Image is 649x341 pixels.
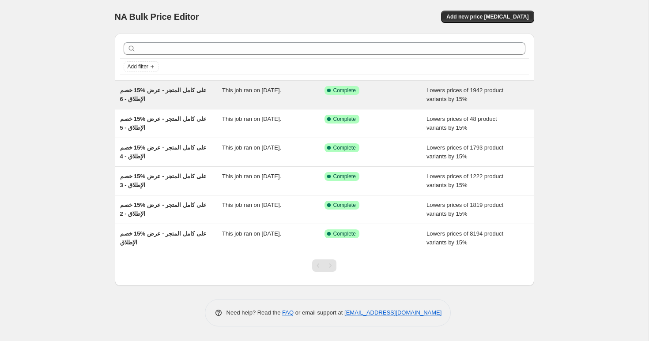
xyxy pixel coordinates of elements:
span: Need help? Read the [226,309,283,316]
span: Complete [333,173,356,180]
span: or email support at [294,309,344,316]
span: NA Bulk Price Editor [115,12,199,22]
span: This job ran on [DATE]. [222,202,281,208]
span: This job ran on [DATE]. [222,173,281,180]
button: Add new price [MEDICAL_DATA] [441,11,534,23]
span: This job ran on [DATE]. [222,230,281,237]
span: Lowers prices of 48 product variants by 15% [426,116,497,131]
span: خصم ‎15% على كامل المتجر - عرض الإطلاق - 4 [120,144,207,160]
nav: Pagination [312,259,336,272]
a: [EMAIL_ADDRESS][DOMAIN_NAME] [344,309,441,316]
span: Lowers prices of 8194 product variants by 15% [426,230,503,246]
span: Complete [333,116,356,123]
span: خصم ‎15% على كامل المتجر - عرض الإطلاق - 2 [120,202,207,217]
span: This job ran on [DATE]. [222,116,281,122]
button: Add filter [124,61,159,72]
span: Add filter [128,63,148,70]
span: This job ran on [DATE]. [222,144,281,151]
span: Add new price [MEDICAL_DATA] [446,13,528,20]
span: خصم ‎15% على كامل المتجر - عرض الإطلاق - 3 [120,173,207,188]
span: Lowers prices of 1819 product variants by 15% [426,202,503,217]
span: Lowers prices of 1793 product variants by 15% [426,144,503,160]
span: Lowers prices of 1222 product variants by 15% [426,173,503,188]
span: Complete [333,202,356,209]
span: Lowers prices of 1942 product variants by 15% [426,87,503,102]
span: خصم ‎15% على كامل المتجر - عرض الإطلاق - 5 [120,116,207,131]
span: This job ran on [DATE]. [222,87,281,94]
a: FAQ [282,309,294,316]
span: Complete [333,230,356,237]
span: Complete [333,144,356,151]
span: خصم ‎15% على كامل المتجر - عرض الإطلاق - 6 [120,87,207,102]
span: خصم ‎15% على كامل المتجر - عرض الإطلاق [120,230,207,246]
span: Complete [333,87,356,94]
